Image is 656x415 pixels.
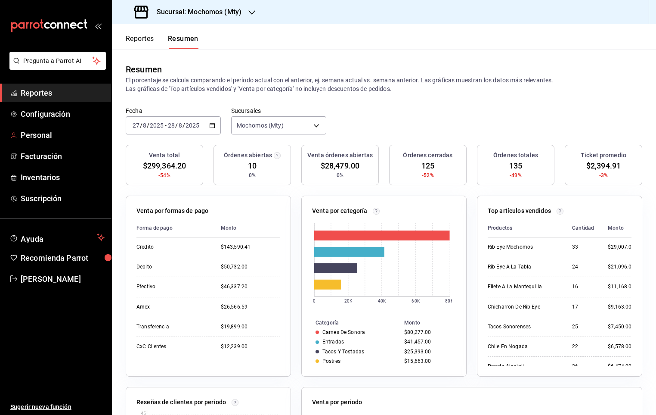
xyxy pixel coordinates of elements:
[337,172,343,179] span: 0%
[321,160,359,172] span: $28,479.00
[221,243,280,251] div: $143,590.41
[221,323,280,331] div: $19,899.00
[608,363,634,370] div: $6,474.00
[140,122,142,129] span: /
[143,160,186,172] span: $299,364.20
[401,318,466,328] th: Monto
[136,243,207,251] div: Credito
[183,122,185,129] span: /
[313,299,316,303] text: 0
[142,122,147,129] input: --
[168,34,198,49] button: Resumen
[136,323,207,331] div: Transferencia
[488,243,558,251] div: Rib Eye Mochomos
[488,206,551,215] p: Top artículos vendidos
[422,172,434,179] span: -52%
[307,151,373,160] h3: Venta órdenes abiertas
[23,56,93,66] span: Pregunta a Parrot AI
[126,76,642,93] p: El porcentaje se calcula comparando el período actual con el anterior, ej. semana actual vs. sema...
[21,108,105,120] span: Configuración
[150,7,241,17] h3: Sucursal: Mochomos (Mty)
[21,150,105,162] span: Facturación
[608,343,634,350] div: $6,578.00
[509,160,522,172] span: 135
[221,343,280,350] div: $12,239.00
[493,151,538,160] h3: Órdenes totales
[510,172,522,179] span: -49%
[608,263,634,271] div: $21,096.00
[136,283,207,290] div: Efectivo
[322,339,344,345] div: Entradas
[136,343,207,350] div: CxC Clientes
[175,122,178,129] span: /
[322,349,364,355] div: Tacos Y Tostadas
[312,206,368,215] p: Venta por categoría
[488,363,558,370] div: Panela Ajonjoli
[488,343,558,350] div: Chile En Nogada
[237,121,284,130] span: Mochomos (Mty)
[421,160,434,172] span: 125
[178,122,183,129] input: --
[572,303,594,311] div: 17
[581,151,626,160] h3: Ticket promedio
[404,329,452,335] div: $80,277.00
[312,398,362,407] p: Venta por periodo
[403,151,452,160] h3: Órdenes cerradas
[214,219,280,237] th: Monto
[488,283,558,290] div: Filete A La Mantequilla
[126,63,162,76] div: Resumen
[149,122,164,129] input: ----
[378,299,386,303] text: 40K
[136,263,207,271] div: Debito
[608,323,634,331] div: $7,450.00
[158,172,170,179] span: -54%
[136,398,226,407] p: Reseñas de clientes por periodo
[565,219,601,237] th: Cantidad
[404,339,452,345] div: $41,457.00
[572,323,594,331] div: 25
[249,172,256,179] span: 0%
[302,318,401,328] th: Categoría
[21,193,105,204] span: Suscripción
[221,303,280,311] div: $26,566.59
[21,232,93,243] span: Ayuda
[488,303,558,311] div: Chicharron De Rib Eye
[21,172,105,183] span: Inventarios
[572,283,594,290] div: 16
[322,358,340,364] div: Postres
[126,108,221,114] label: Fecha
[572,343,594,350] div: 22
[572,243,594,251] div: 33
[167,122,175,129] input: --
[132,122,140,129] input: --
[21,252,105,264] span: Recomienda Parrot
[488,323,558,331] div: Tacos Sonorenses
[21,87,105,99] span: Reportes
[149,151,180,160] h3: Venta total
[488,263,558,271] div: Rib Eye A La Tabla
[95,22,102,29] button: open_drawer_menu
[185,122,200,129] input: ----
[404,358,452,364] div: $15,663.00
[10,403,105,412] span: Sugerir nueva función
[572,363,594,370] div: 26
[248,160,257,172] span: 10
[488,219,565,237] th: Productos
[446,299,454,303] text: 80K
[165,122,167,129] span: -
[126,34,154,49] button: Reportes
[136,303,207,311] div: Amex
[6,62,106,72] a: Pregunta a Parrot AI
[126,34,198,49] div: navigation tabs
[231,108,326,114] label: Sucursales
[412,299,420,303] text: 60K
[608,303,634,311] div: $9,163.00
[601,219,634,237] th: Monto
[322,329,365,335] div: Carnes De Sonora
[599,172,608,179] span: -3%
[344,299,353,303] text: 20K
[221,283,280,290] div: $46,337.20
[21,273,105,285] span: [PERSON_NAME]
[136,206,208,215] p: Venta por formas de pago
[147,122,149,129] span: /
